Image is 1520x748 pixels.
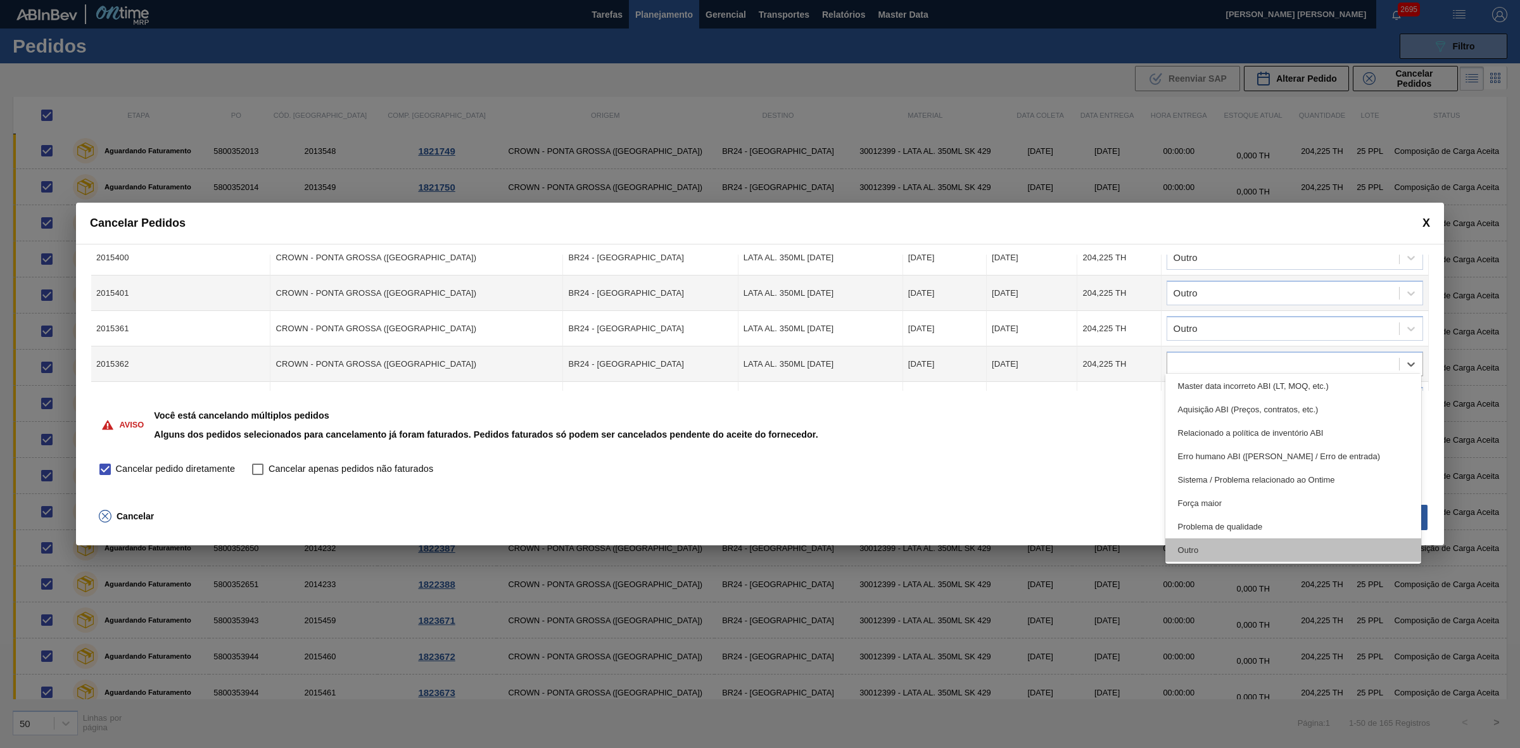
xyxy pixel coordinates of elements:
[1165,445,1422,468] div: Erro humano ABI ([PERSON_NAME] / Erro de entrada)
[1165,468,1422,491] div: Sistema / Problema relacionado ao Ontime
[1165,398,1422,421] div: Aquisição ABI (Preços, contratos, etc.)
[1165,515,1422,538] div: Problema de qualidade
[270,382,563,417] td: CROWN - PONTA GROSSA ([GEOGRAPHIC_DATA])
[1077,346,1161,382] td: 204,225 TH
[987,240,1077,276] td: [DATE]
[270,240,563,276] td: CROWN - PONTA GROSSA ([GEOGRAPHIC_DATA])
[1174,253,1198,262] div: Outro
[270,311,563,346] td: CROWN - PONTA GROSSA ([GEOGRAPHIC_DATA])
[903,346,987,382] td: [DATE]
[91,382,270,417] td: 2015363
[91,276,270,311] td: 2015401
[269,462,433,476] span: Cancelar apenas pedidos não faturados
[91,346,270,382] td: 2015362
[91,240,270,276] td: 2015400
[987,382,1077,417] td: [DATE]
[903,240,987,276] td: [DATE]
[903,311,987,346] td: [DATE]
[270,346,563,382] td: CROWN - PONTA GROSSA ([GEOGRAPHIC_DATA])
[738,382,903,417] td: LATA AL. 350ML [DATE]
[563,276,738,311] td: BR24 - [GEOGRAPHIC_DATA]
[1174,324,1198,333] div: Outro
[1174,289,1198,298] div: Outro
[1165,421,1422,445] div: Relacionado a política de inventório ABI
[738,276,903,311] td: LATA AL. 350ML [DATE]
[1165,374,1422,398] div: Master data incorreto ABI (LT, MOQ, etc.)
[903,382,987,417] td: [DATE]
[1077,240,1161,276] td: 204,225 TH
[270,276,563,311] td: CROWN - PONTA GROSSA ([GEOGRAPHIC_DATA])
[154,410,818,421] p: Você está cancelando múltiplos pedidos
[563,346,738,382] td: BR24 - [GEOGRAPHIC_DATA]
[563,240,738,276] td: BR24 - [GEOGRAPHIC_DATA]
[119,420,144,429] p: Aviso
[1077,276,1161,311] td: 204,225 TH
[1077,382,1161,417] td: 204,225 TH
[1077,311,1161,346] td: 204,225 TH
[154,429,818,440] p: Alguns dos pedidos selecionados para cancelamento já foram faturados. Pedidos faturados só podem ...
[91,311,270,346] td: 2015361
[116,462,235,476] span: Cancelar pedido diretamente
[903,276,987,311] td: [DATE]
[563,382,738,417] td: BR24 - [GEOGRAPHIC_DATA]
[91,504,161,529] button: Cancelar
[738,240,903,276] td: LATA AL. 350ML [DATE]
[117,511,154,521] span: Cancelar
[738,346,903,382] td: LATA AL. 350ML [DATE]
[987,311,1077,346] td: [DATE]
[1165,538,1422,562] div: Outro
[987,346,1077,382] td: [DATE]
[90,217,186,230] span: Cancelar Pedidos
[563,311,738,346] td: BR24 - [GEOGRAPHIC_DATA]
[987,276,1077,311] td: [DATE]
[738,311,903,346] td: LATA AL. 350ML [DATE]
[1165,491,1422,515] div: Força maior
